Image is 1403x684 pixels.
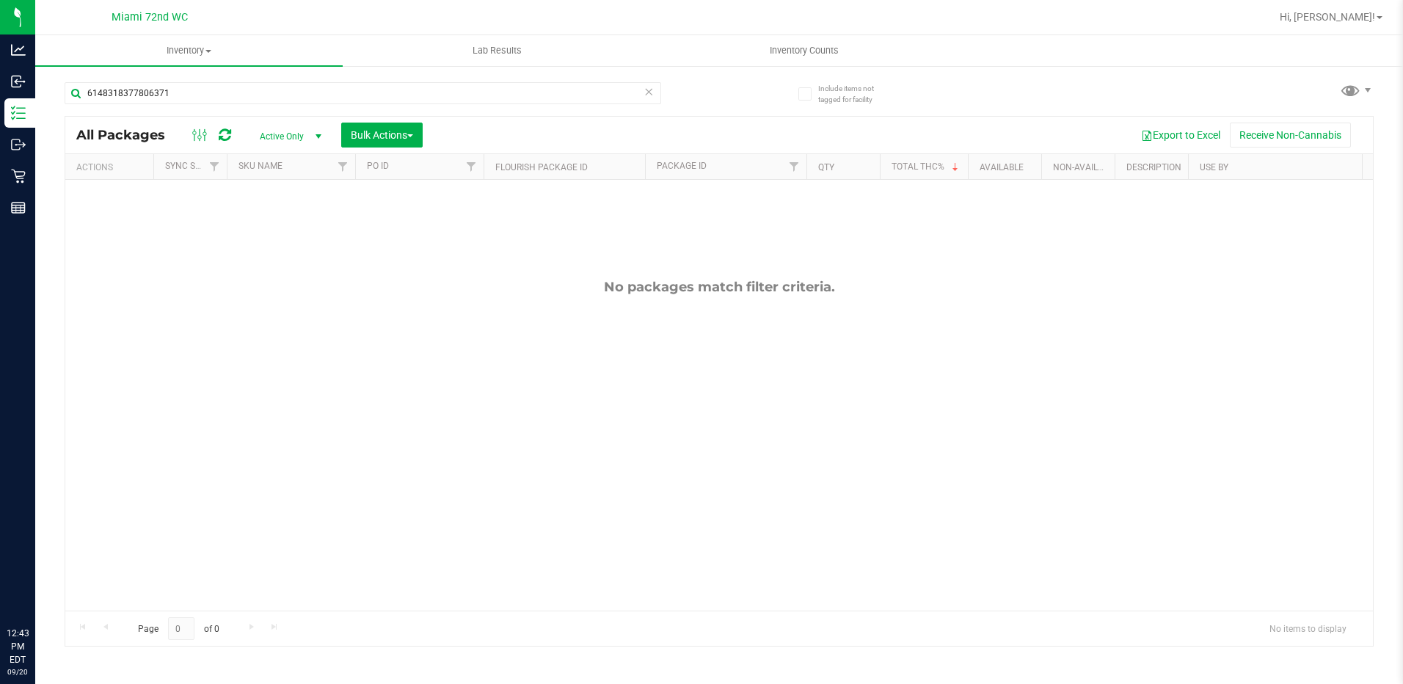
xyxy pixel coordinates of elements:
[818,83,892,105] span: Include items not tagged for facility
[1126,162,1181,172] a: Description
[125,617,231,640] span: Page of 0
[1131,123,1230,148] button: Export to Excel
[11,200,26,215] inline-svg: Reports
[11,169,26,183] inline-svg: Retail
[76,127,180,143] span: All Packages
[11,74,26,89] inline-svg: Inbound
[65,279,1373,295] div: No packages match filter criteria.
[165,161,222,171] a: Sync Status
[65,82,661,104] input: Search Package ID, Item Name, SKU, Lot or Part Number...
[238,161,283,171] a: SKU Name
[1280,11,1375,23] span: Hi, [PERSON_NAME]!
[651,35,958,66] a: Inventory Counts
[7,627,29,666] p: 12:43 PM EDT
[1230,123,1351,148] button: Receive Non-Cannabis
[750,44,859,57] span: Inventory Counts
[782,154,806,179] a: Filter
[1258,617,1358,639] span: No items to display
[7,666,29,677] p: 09/20
[453,44,542,57] span: Lab Results
[1053,162,1118,172] a: Non-Available
[341,123,423,148] button: Bulk Actions
[35,44,343,57] span: Inventory
[495,162,588,172] a: Flourish Package ID
[15,567,59,611] iframe: Resource center
[1200,162,1228,172] a: Use By
[657,161,707,171] a: Package ID
[203,154,227,179] a: Filter
[331,154,355,179] a: Filter
[459,154,484,179] a: Filter
[11,43,26,57] inline-svg: Analytics
[980,162,1024,172] a: Available
[644,82,655,101] span: Clear
[11,137,26,152] inline-svg: Outbound
[892,161,961,172] a: Total THC%
[76,162,147,172] div: Actions
[818,162,834,172] a: Qty
[367,161,389,171] a: PO ID
[343,35,650,66] a: Lab Results
[351,129,413,141] span: Bulk Actions
[11,106,26,120] inline-svg: Inventory
[35,35,343,66] a: Inventory
[112,11,188,23] span: Miami 72nd WC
